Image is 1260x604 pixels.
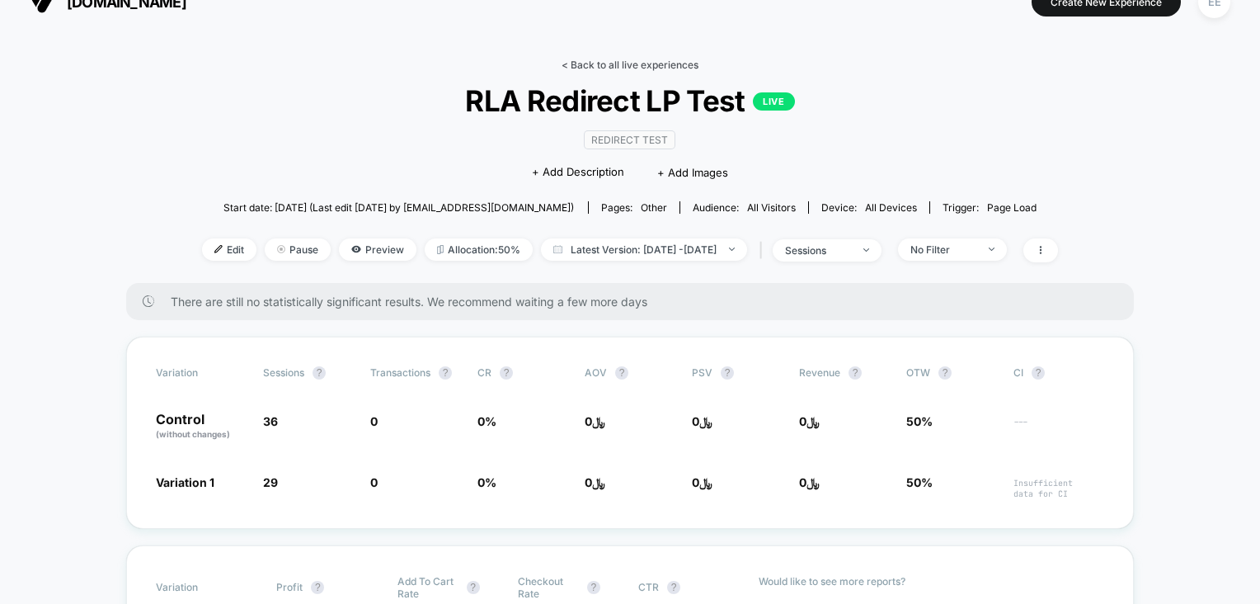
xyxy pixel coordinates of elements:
span: ﷼ [799,414,820,428]
span: 0 [585,475,592,489]
span: Page Load [987,201,1037,214]
span: 0 [799,475,806,489]
span: PSV [692,366,712,379]
button: ? [439,366,452,380]
img: end [277,245,285,253]
span: 0 [799,414,806,428]
span: AOV [585,366,607,379]
span: There are still no statistically significant results. We recommend waiting a few more days [171,295,1101,309]
span: Start date: [DATE] (Last edit [DATE] by [EMAIL_ADDRESS][DOMAIN_NAME]) [223,201,574,214]
span: 0 [585,414,592,428]
span: 0 [692,414,699,428]
span: Redirect Test [584,130,675,149]
span: ﷼ [692,475,712,489]
span: Sessions [263,366,304,379]
span: Transactions [370,366,430,379]
span: CR [477,366,491,379]
span: All Visitors [747,201,796,214]
button: ? [313,366,326,380]
a: < Back to all live experiences [562,59,698,71]
img: calendar [553,245,562,253]
button: ? [500,366,513,380]
button: ? [667,581,680,594]
span: (without changes) [156,429,230,439]
span: Variation 1 [156,475,214,489]
span: ﷼ [692,414,712,428]
button: ? [1032,366,1045,380]
span: + Add Description [532,164,624,181]
span: Edit [202,238,256,261]
img: end [989,248,994,251]
span: ﷼ [585,414,605,428]
button: ? [587,581,600,594]
button: ? [721,366,734,380]
button: ? [938,366,952,380]
span: RLA Redirect LP Test [245,83,1015,118]
span: Insufficient data for CI [1013,478,1104,499]
span: Pause [265,238,331,261]
span: Revenue [799,366,840,379]
span: + Add Images [657,166,728,179]
span: Add To Cart Rate [397,575,458,600]
div: No Filter [910,243,976,256]
div: Pages: [601,201,667,214]
span: --- [1013,417,1104,441]
span: 29 [263,475,278,489]
span: Checkout Rate [518,575,579,600]
button: ? [311,581,324,594]
span: other [641,201,667,214]
span: 50% [906,475,933,489]
p: Would like to see more reports? [759,575,1104,587]
span: 0 [692,475,699,489]
span: 0 [370,414,378,428]
span: 50% [906,414,933,428]
span: Device: [808,201,929,214]
span: all devices [865,201,917,214]
button: ? [467,581,480,594]
span: 36 [263,414,278,428]
span: Variation [156,575,247,600]
span: Latest Version: [DATE] - [DATE] [541,238,747,261]
span: Variation [156,366,247,380]
img: rebalance [437,245,444,254]
span: Preview [339,238,416,261]
span: | [755,238,773,262]
span: ﷼ [799,475,820,489]
span: ﷼ [585,475,605,489]
span: CTR [638,581,659,593]
p: Control [156,413,247,441]
p: LIVE [753,92,794,111]
div: Audience: [693,201,796,214]
button: ? [615,366,628,380]
img: edit [214,245,223,253]
div: sessions [785,244,851,257]
span: CI [1013,366,1104,380]
img: end [729,248,735,251]
span: Allocation: 50% [425,238,533,261]
span: OTW [906,366,997,380]
span: 0 % [477,414,496,428]
img: end [863,248,869,252]
span: 0 [370,475,378,489]
button: ? [849,366,862,380]
span: 0 % [477,475,496,489]
div: Trigger: [943,201,1037,214]
span: Profit [276,581,303,593]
